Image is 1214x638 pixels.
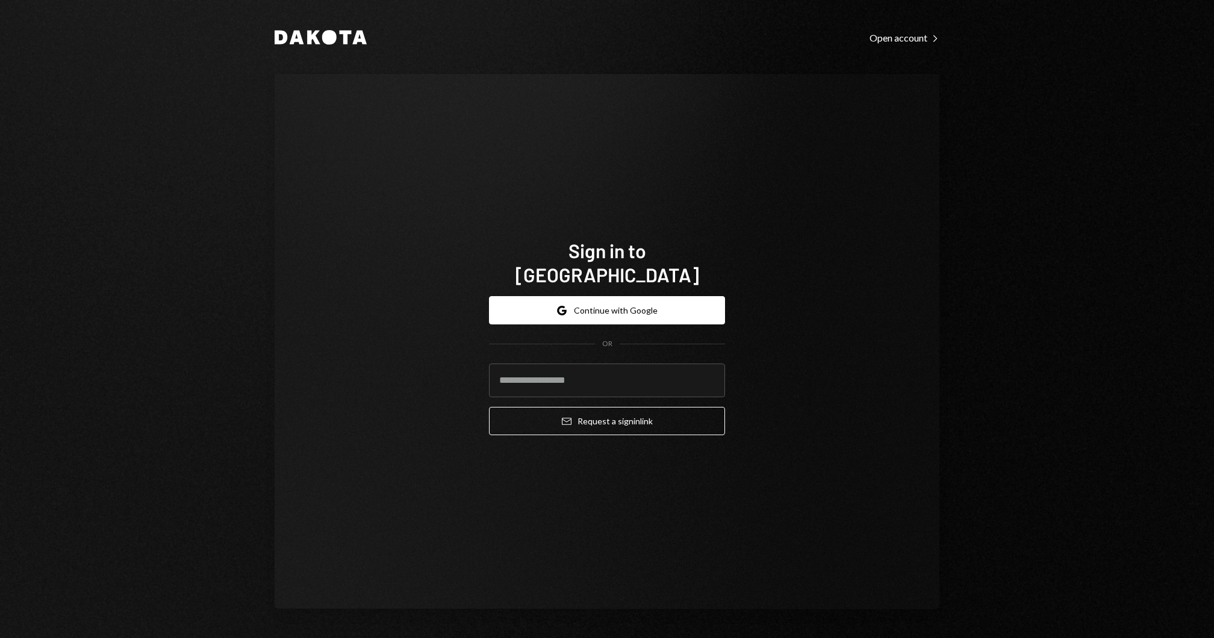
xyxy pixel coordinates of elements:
div: Open account [870,32,939,44]
a: Open account [870,31,939,44]
button: Continue with Google [489,296,725,324]
h1: Sign in to [GEOGRAPHIC_DATA] [489,238,725,286]
div: OR [602,339,612,349]
button: Request a signinlink [489,407,725,435]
